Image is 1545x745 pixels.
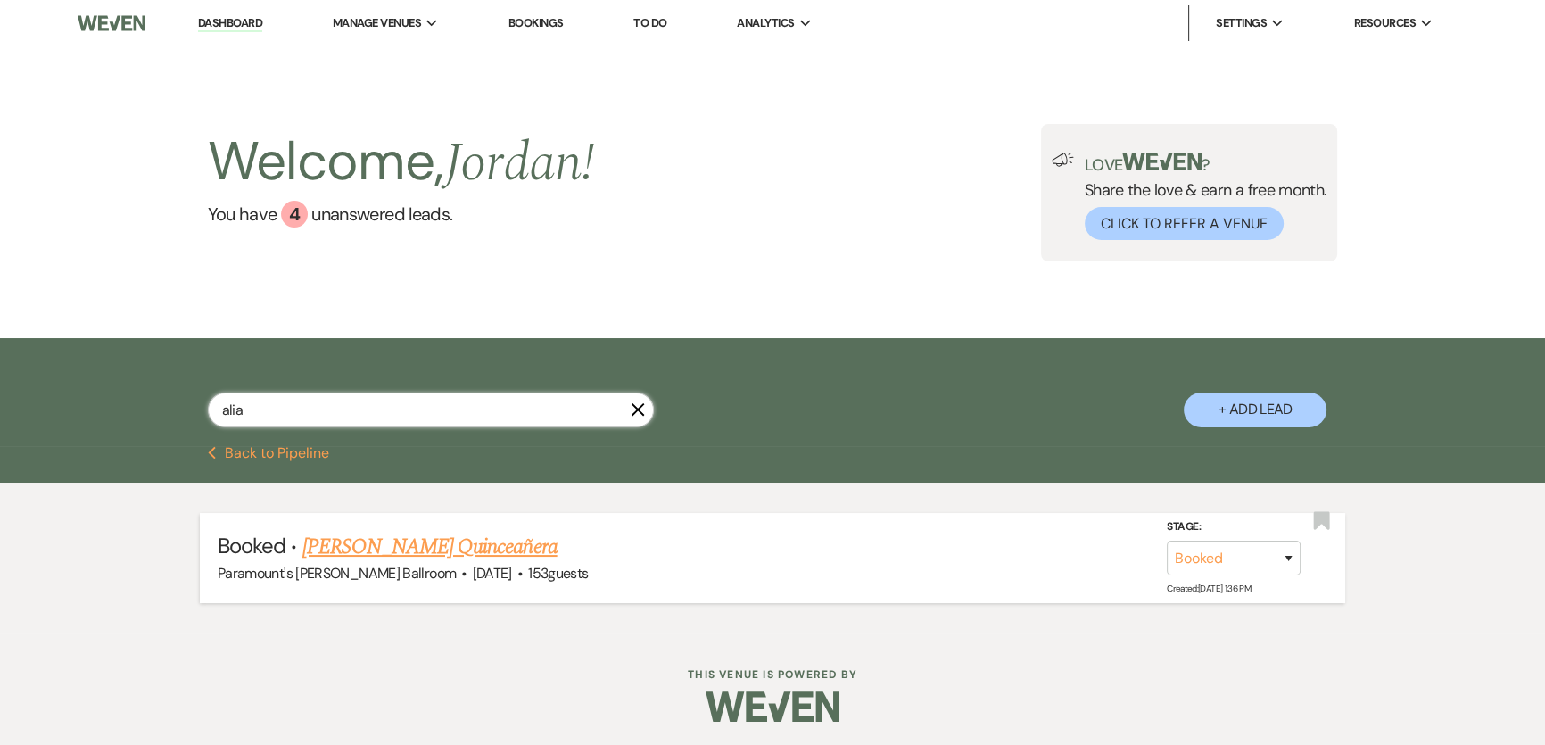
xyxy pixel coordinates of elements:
a: Dashboard [198,15,262,32]
img: weven-logo-green.svg [1122,153,1202,170]
span: Settings [1216,14,1267,32]
div: Share the love & earn a free month. [1074,153,1327,240]
span: Analytics [737,14,794,32]
span: Paramount's [PERSON_NAME] Ballroom [218,564,456,583]
img: loud-speaker-illustration.svg [1052,153,1074,167]
h2: Welcome, [208,124,594,201]
div: 4 [281,201,308,228]
a: To Do [633,15,666,30]
span: Booked [218,532,285,559]
a: [PERSON_NAME] Quinceañera [302,531,558,563]
input: Search by name, event date, email address or phone number [208,393,654,427]
span: 153 guests [528,564,588,583]
button: + Add Lead [1184,393,1326,427]
p: Love ? [1085,153,1327,173]
span: Created: [DATE] 1:36 PM [1167,583,1251,594]
img: Weven Logo [706,675,839,738]
button: Back to Pipeline [208,446,330,460]
span: Manage Venues [333,14,421,32]
span: Resources [1354,14,1416,32]
label: Stage: [1167,517,1301,537]
img: Weven Logo [78,4,145,42]
span: [DATE] [473,564,512,583]
button: Click to Refer a Venue [1085,207,1284,240]
span: Jordan ! [443,122,594,204]
a: You have 4 unanswered leads. [208,201,594,228]
a: Bookings [508,15,564,30]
